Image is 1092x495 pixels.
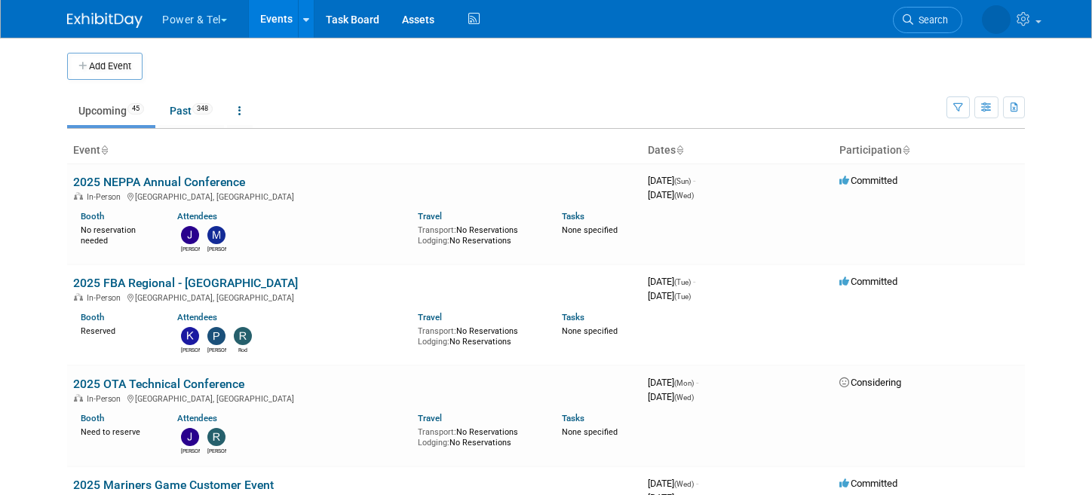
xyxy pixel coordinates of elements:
[73,291,636,303] div: [GEOGRAPHIC_DATA], [GEOGRAPHIC_DATA]
[913,14,948,26] span: Search
[207,446,226,455] div: Robert Zuzek
[87,394,125,404] span: In-Person
[839,175,897,186] span: Committed
[982,5,1011,34] img: Melissa Seibring
[562,312,584,322] a: Tasks
[73,377,244,391] a: 2025 OTA Technical Conference
[67,53,143,80] button: Add Event
[181,327,199,345] img: Kevin Wilkes
[207,345,226,354] div: Paul Beit
[73,190,636,202] div: [GEOGRAPHIC_DATA], [GEOGRAPHIC_DATA]
[418,438,449,448] span: Lodging:
[418,427,456,437] span: Transport:
[177,211,217,222] a: Attendees
[674,379,694,387] span: (Mon)
[127,103,144,115] span: 45
[74,394,83,402] img: In-Person Event
[192,103,213,115] span: 348
[418,236,449,246] span: Lodging:
[181,226,199,244] img: John Gautieri
[648,189,694,200] span: [DATE]
[87,293,125,303] span: In-Person
[674,393,694,402] span: (Wed)
[902,144,909,156] a: Sort by Participation Type
[87,192,125,202] span: In-Person
[73,478,274,492] a: 2025 Mariners Game Customer Event
[418,312,442,322] a: Travel
[642,138,833,163] th: Dates
[562,225,618,235] span: None specified
[674,191,694,200] span: (Wed)
[648,175,695,186] span: [DATE]
[693,175,695,186] span: -
[839,377,901,388] span: Considering
[648,377,698,388] span: [DATE]
[674,292,691,301] span: (Tue)
[207,428,225,446] img: Robert Zuzek
[81,312,104,322] a: Booth
[181,345,200,354] div: Kevin Wilkes
[418,413,442,423] a: Travel
[562,413,584,423] a: Tasks
[648,290,691,301] span: [DATE]
[648,276,695,287] span: [DATE]
[67,13,143,28] img: ExhibitDay
[234,345,253,354] div: Rod Philp
[81,323,155,337] div: Reserved
[839,276,897,287] span: Committed
[81,222,155,246] div: No reservation needed
[181,446,200,455] div: Judd Bartley
[74,192,83,200] img: In-Person Event
[562,326,618,336] span: None specified
[562,211,584,222] a: Tasks
[418,323,540,347] div: No Reservations No Reservations
[648,478,698,489] span: [DATE]
[67,96,155,125] a: Upcoming45
[893,7,962,33] a: Search
[181,244,200,253] div: John Gautieri
[676,144,683,156] a: Sort by Start Date
[562,427,618,437] span: None specified
[74,293,83,301] img: In-Person Event
[693,276,695,287] span: -
[418,225,456,235] span: Transport:
[418,337,449,347] span: Lodging:
[207,327,225,345] img: Paul Beit
[418,326,456,336] span: Transport:
[73,276,298,290] a: 2025 FBA Regional - [GEOGRAPHIC_DATA]
[67,138,642,163] th: Event
[158,96,224,125] a: Past348
[81,211,104,222] a: Booth
[674,480,694,488] span: (Wed)
[674,177,691,185] span: (Sun)
[696,478,698,489] span: -
[181,428,199,446] img: Judd Bartley
[207,226,225,244] img: Michael Mackeben
[100,144,108,156] a: Sort by Event Name
[234,327,252,345] img: Rod Philp
[81,424,155,438] div: Need to reserve
[833,138,1025,163] th: Participation
[674,278,691,286] span: (Tue)
[81,413,104,423] a: Booth
[696,377,698,388] span: -
[648,391,694,402] span: [DATE]
[418,424,540,448] div: No Reservations No Reservations
[207,244,226,253] div: Michael Mackeben
[418,222,540,246] div: No Reservations No Reservations
[73,175,245,189] a: 2025 NEPPA Annual Conference
[418,211,442,222] a: Travel
[73,392,636,404] div: [GEOGRAPHIC_DATA], [GEOGRAPHIC_DATA]
[177,413,217,423] a: Attendees
[177,312,217,322] a: Attendees
[839,478,897,489] span: Committed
